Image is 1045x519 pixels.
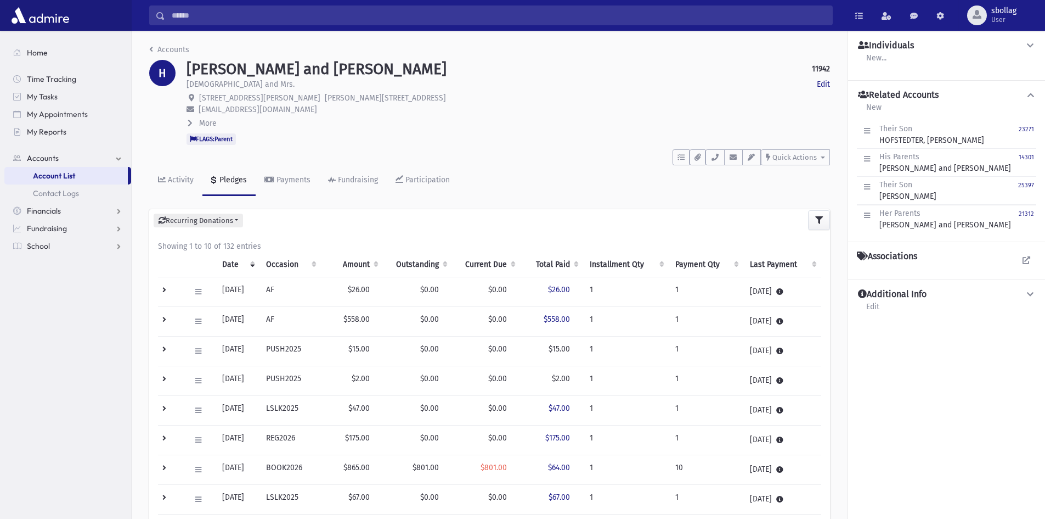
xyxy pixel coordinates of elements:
td: 1 [583,485,669,515]
button: Additional Info [857,289,1036,300]
span: $0.00 [420,433,439,443]
span: $0.00 [488,285,507,294]
th: Current Due: activate to sort column ascending [452,252,520,277]
div: Pledges [217,175,247,185]
input: Search [165,5,832,25]
span: $175.00 [545,433,570,443]
td: 1 [583,307,669,337]
span: $26.00 [548,285,570,294]
span: Account List [33,171,75,181]
td: [DATE] [216,426,259,455]
td: $15.00 [321,337,383,366]
span: $67.00 [549,493,570,502]
a: 14301 [1019,151,1034,174]
span: Accounts [27,153,59,163]
span: Their Son [879,124,912,133]
td: PUSH2025 [259,366,321,396]
td: 1 [583,366,669,396]
button: Individuals [857,40,1036,52]
td: REG2026 [259,426,321,455]
a: Pledges [202,165,256,196]
a: Payments [256,165,319,196]
td: 1 [669,337,743,366]
td: BOOK2026 [259,455,321,485]
th: Payment Qty: activate to sort column ascending [669,252,743,277]
span: Her Parents [879,209,920,218]
span: $0.00 [420,315,439,324]
td: [DATE] [216,396,259,426]
th: Last Payment: activate to sort column ascending [743,252,821,277]
td: $558.00 [321,307,383,337]
td: 1 [583,396,669,426]
a: Financials [4,202,131,220]
span: Time Tracking [27,74,76,84]
a: Accounts [4,149,131,167]
a: My Reports [4,123,131,141]
div: Payments [274,175,310,185]
td: 1 [669,426,743,455]
td: [DATE] [216,337,259,366]
span: sbollag [991,7,1016,15]
a: Activity [149,165,202,196]
span: $0.00 [420,344,439,354]
span: Fundraising [27,224,67,233]
a: My Tasks [4,88,131,105]
div: [PERSON_NAME] [879,179,936,202]
td: $47.00 [321,396,383,426]
td: [DATE] [216,455,259,485]
td: [DATE] [216,366,259,396]
span: His Parents [879,152,919,161]
td: 1 [583,277,669,307]
td: [DATE] [743,426,821,455]
td: 1 [669,485,743,515]
th: Occasion : activate to sort column ascending [259,252,321,277]
span: $558.00 [544,315,570,324]
td: $2.00 [321,366,383,396]
span: Financials [27,206,61,216]
span: $0.00 [488,493,507,502]
td: $865.00 [321,455,383,485]
span: $0.00 [488,433,507,443]
td: [DATE] [216,277,259,307]
a: My Appointments [4,105,131,123]
h4: Individuals [858,40,914,52]
td: LSLK2025 [259,485,321,515]
a: Home [4,44,131,62]
div: Activity [166,175,194,185]
small: 23271 [1019,126,1034,133]
strong: 11942 [812,63,830,75]
th: Amount: activate to sort column ascending [321,252,383,277]
span: $47.00 [549,404,570,413]
a: Account List [4,167,128,185]
span: $0.00 [420,285,439,294]
button: Quick Actions [761,149,830,165]
td: 1 [583,337,669,366]
span: $801.00 [481,463,507,472]
span: More [199,119,217,128]
td: 10 [669,455,743,485]
td: $26.00 [321,277,383,307]
small: 25397 [1018,182,1034,189]
span: Their Son [879,180,912,189]
td: AF [259,277,321,307]
td: 1 [669,396,743,426]
span: $15.00 [549,344,570,354]
span: $2.00 [552,374,570,383]
td: [DATE] [743,307,821,337]
a: 25397 [1018,179,1034,202]
td: [DATE] [743,366,821,396]
a: School [4,237,131,255]
span: $801.00 [413,463,439,472]
button: Recurring Donations [154,214,243,228]
a: 21312 [1019,208,1034,231]
div: [PERSON_NAME] and [PERSON_NAME] [879,151,1011,174]
a: Participation [387,165,459,196]
th: Date: activate to sort column ascending [216,252,259,277]
th: Installment Qty: activate to sort column ascending [583,252,669,277]
td: [DATE] [743,455,821,485]
div: H [149,60,176,86]
span: Quick Actions [772,153,817,161]
a: Edit [866,300,880,320]
p: [DEMOGRAPHIC_DATA] and Mrs. [187,79,295,90]
h4: Additional Info [858,289,927,300]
